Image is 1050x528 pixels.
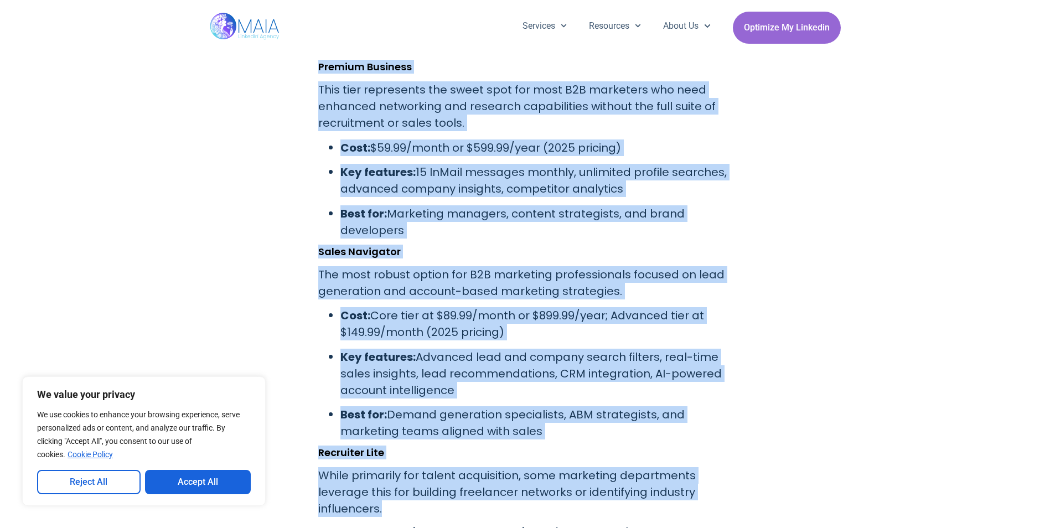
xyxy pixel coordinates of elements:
[318,266,732,299] p: The most robust option for B2B marketing professionals focused on lead generation and account-bas...
[37,408,251,461] p: We use cookies to enhance your browsing experience, serve personalized ads or content, and analyz...
[318,447,732,458] h3: Recruiter Lite
[511,12,722,40] nav: Menu
[340,140,370,156] strong: Cost:
[340,349,732,398] p: Advanced lead and company search filters, real-time sales insights, lead recommendations, CRM int...
[37,388,251,401] p: We value your privacy
[37,470,141,494] button: Reject All
[340,349,416,365] strong: Key features:
[22,376,266,506] div: We value your privacy
[340,406,732,439] p: Demand generation specialists, ABM strategists, and marketing teams aligned with sales
[340,164,416,180] strong: Key features:
[340,308,370,323] strong: Cost:
[340,307,732,340] p: Core tier at $89.99/month or $899.99/year; Advanced tier at $149.99/month (2025 pricing)
[744,17,830,38] span: Optimize My Linkedin
[340,164,732,197] p: 15 InMail messages monthly, unlimited profile searches, advanced company insights, competitor ana...
[318,61,732,73] h3: Premium Business
[340,407,387,422] strong: Best for:
[578,12,652,40] a: Resources
[511,12,578,40] a: Services
[652,12,721,40] a: About Us
[318,467,732,517] p: While primarily for talent acquisition, some marketing departments leverage this for building fre...
[340,139,732,156] p: $59.99/month or $599.99/year (2025 pricing)
[318,246,732,257] h3: Sales Navigator
[145,470,251,494] button: Accept All
[733,12,841,44] a: Optimize My Linkedin
[318,81,732,131] p: This tier represents the sweet spot for most B2B marketers who need enhanced networking and resea...
[67,449,113,459] a: Cookie Policy
[340,205,732,239] p: Marketing managers, content strategists, and brand developers
[340,206,387,221] strong: Best for:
